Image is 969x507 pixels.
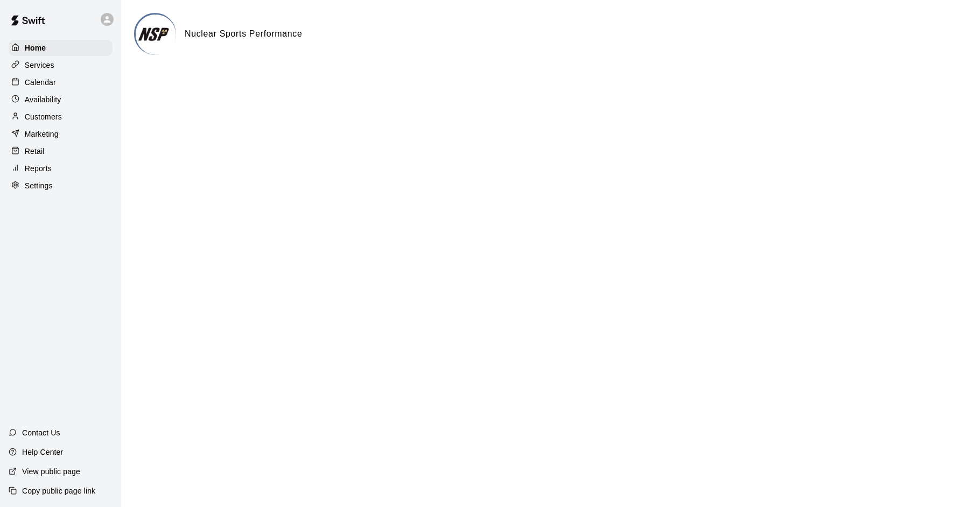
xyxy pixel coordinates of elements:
a: Marketing [9,126,113,142]
p: Contact Us [22,427,60,438]
a: Calendar [9,74,113,90]
p: Marketing [25,129,59,139]
p: Settings [25,180,53,191]
a: Reports [9,160,113,177]
a: Home [9,40,113,56]
p: Reports [25,163,52,174]
h6: Nuclear Sports Performance [185,27,303,41]
a: Services [9,57,113,73]
img: Nuclear Sports Performance logo [136,15,176,55]
p: Copy public page link [22,485,95,496]
p: Availability [25,94,61,105]
a: Retail [9,143,113,159]
a: Customers [9,109,113,125]
p: Services [25,60,54,71]
p: Retail [25,146,45,157]
p: View public page [22,466,80,477]
p: Customers [25,111,62,122]
p: Help Center [22,447,63,457]
p: Home [25,43,46,53]
a: Settings [9,178,113,194]
a: Availability [9,91,113,108]
p: Calendar [25,77,56,88]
